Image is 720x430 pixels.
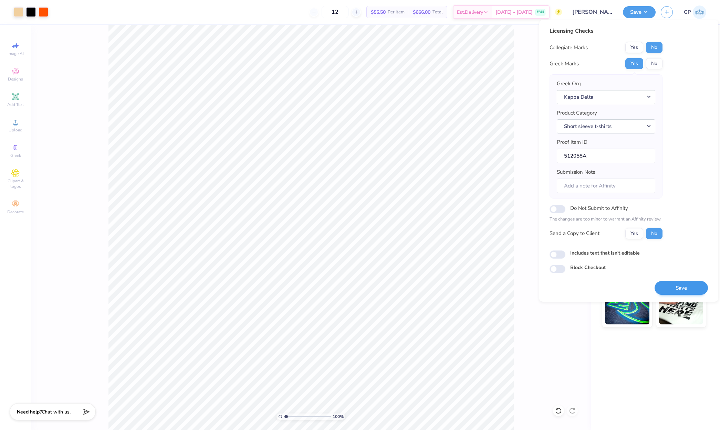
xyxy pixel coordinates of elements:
[557,80,581,88] label: Greek Org
[655,281,708,295] button: Save
[8,76,23,82] span: Designs
[646,228,662,239] button: No
[557,119,655,133] button: Short sleeve t-shirts
[557,90,655,104] button: Kappa Delta
[322,6,348,18] input: – –
[495,9,533,16] span: [DATE] - [DATE]
[413,9,430,16] span: $666.00
[693,6,706,19] img: Germaine Penalosa
[557,168,595,176] label: Submission Note
[333,413,344,420] span: 100 %
[684,6,706,19] a: GP
[42,409,71,415] span: Chat with us.
[625,58,643,69] button: Yes
[537,10,544,14] span: FREE
[3,178,28,189] span: Clipart & logos
[623,6,656,18] button: Save
[557,179,655,193] input: Add a note for Affinity
[550,44,588,52] div: Collegiate Marks
[7,209,24,215] span: Decorate
[9,127,22,133] span: Upload
[557,109,597,117] label: Product Category
[625,42,643,53] button: Yes
[550,229,599,237] div: Send a Copy to Client
[567,5,618,19] input: Untitled Design
[550,27,662,35] div: Licensing Checks
[557,138,587,146] label: Proof Item ID
[457,9,483,16] span: Est. Delivery
[17,409,42,415] strong: Need help?
[625,228,643,239] button: Yes
[646,58,662,69] button: No
[570,204,628,213] label: Do Not Submit to Affinity
[570,249,640,257] label: Includes text that isn't editable
[659,290,703,324] img: Water based Ink
[684,8,691,16] span: GP
[8,51,24,56] span: Image AI
[550,216,662,223] p: The changes are too minor to warrant an Affinity review.
[605,290,649,324] img: Glow in the Dark Ink
[432,9,443,16] span: Total
[7,102,24,107] span: Add Text
[570,264,606,271] label: Block Checkout
[371,9,386,16] span: $55.50
[10,153,21,158] span: Greek
[646,42,662,53] button: No
[388,9,405,16] span: Per Item
[550,60,579,68] div: Greek Marks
